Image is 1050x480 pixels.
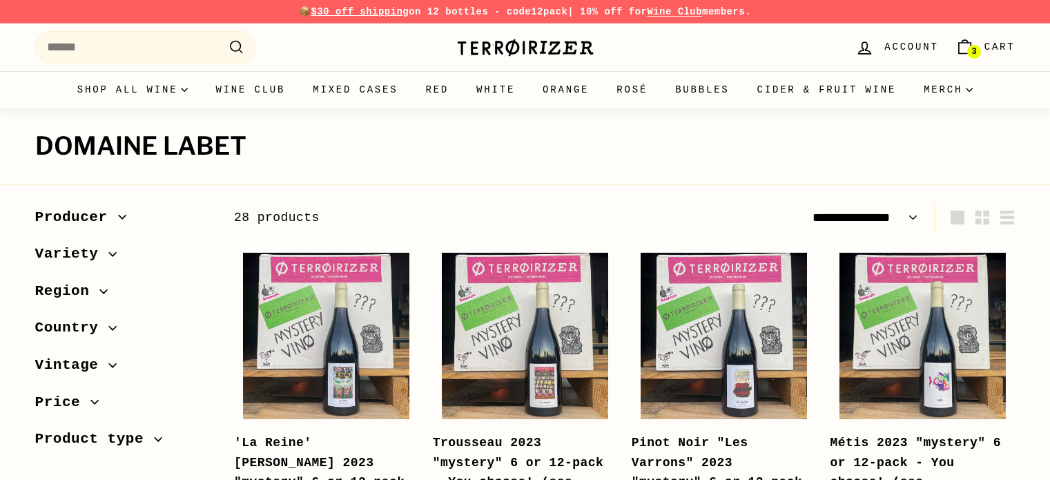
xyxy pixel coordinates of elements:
summary: Merch [910,71,986,108]
span: Producer [35,206,118,229]
a: Bubbles [661,71,743,108]
span: Cart [984,39,1015,55]
button: Product type [35,424,212,461]
button: Producer [35,202,212,240]
span: Account [884,39,938,55]
span: $30 off shipping [311,6,409,17]
strong: 12pack [531,6,567,17]
span: 3 [971,47,976,57]
a: White [463,71,529,108]
p: 📦 on 12 bottles - code | 10% off for members. [35,4,1015,19]
a: Orange [529,71,603,108]
a: Red [411,71,463,108]
div: Primary [8,71,1043,108]
div: 28 products [234,208,625,228]
a: Cider & Fruit Wine [743,71,911,108]
span: Price [35,391,91,414]
button: Variety [35,239,212,276]
span: Product type [35,428,155,451]
span: Region [35,280,100,303]
a: Cart [947,27,1024,68]
a: Rosé [603,71,661,108]
a: Mixed Cases [299,71,411,108]
summary: Shop all wine [64,71,202,108]
button: Vintage [35,350,212,387]
span: Variety [35,242,109,266]
button: Region [35,276,212,314]
a: Wine Club [647,6,702,17]
a: Wine Club [202,71,299,108]
button: Country [35,313,212,350]
span: Vintage [35,354,109,377]
button: Price [35,387,212,425]
span: Country [35,316,109,340]
h1: Domaine Labet [35,133,1015,160]
a: Account [847,27,946,68]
